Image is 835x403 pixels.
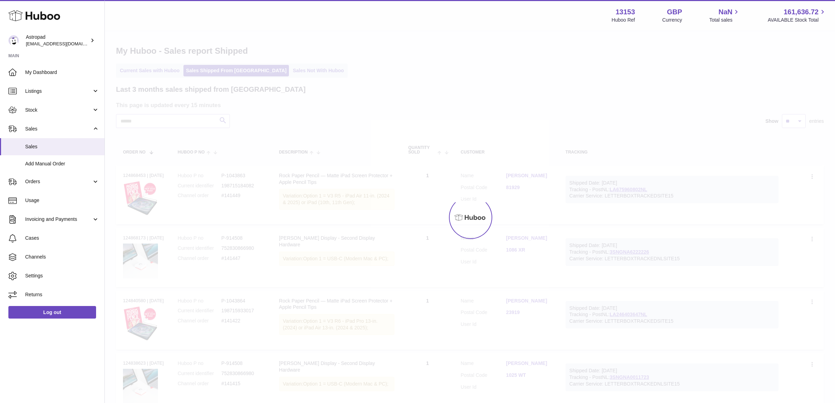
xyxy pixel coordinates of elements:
[768,7,827,23] a: 161,636.72 AVAILABLE Stock Total
[25,254,99,260] span: Channels
[26,34,89,47] div: Astropad
[616,7,635,17] strong: 13153
[25,69,99,76] span: My Dashboard
[709,17,740,23] span: Total sales
[25,216,92,223] span: Invoicing and Payments
[25,88,92,95] span: Listings
[25,291,99,298] span: Returns
[709,7,740,23] a: NaN Total sales
[26,41,103,46] span: [EMAIL_ADDRESS][DOMAIN_NAME]
[25,161,99,167] span: Add Manual Order
[25,197,99,204] span: Usage
[667,7,682,17] strong: GBP
[662,17,682,23] div: Currency
[25,143,99,150] span: Sales
[784,7,819,17] span: 161,636.72
[25,126,92,132] span: Sales
[8,35,19,46] img: internalAdmin-13153@internal.huboo.com
[8,306,96,319] a: Log out
[768,17,827,23] span: AVAILABLE Stock Total
[25,273,99,279] span: Settings
[25,107,92,113] span: Stock
[25,235,99,241] span: Cases
[25,178,92,185] span: Orders
[718,7,732,17] span: NaN
[612,17,635,23] div: Huboo Ref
